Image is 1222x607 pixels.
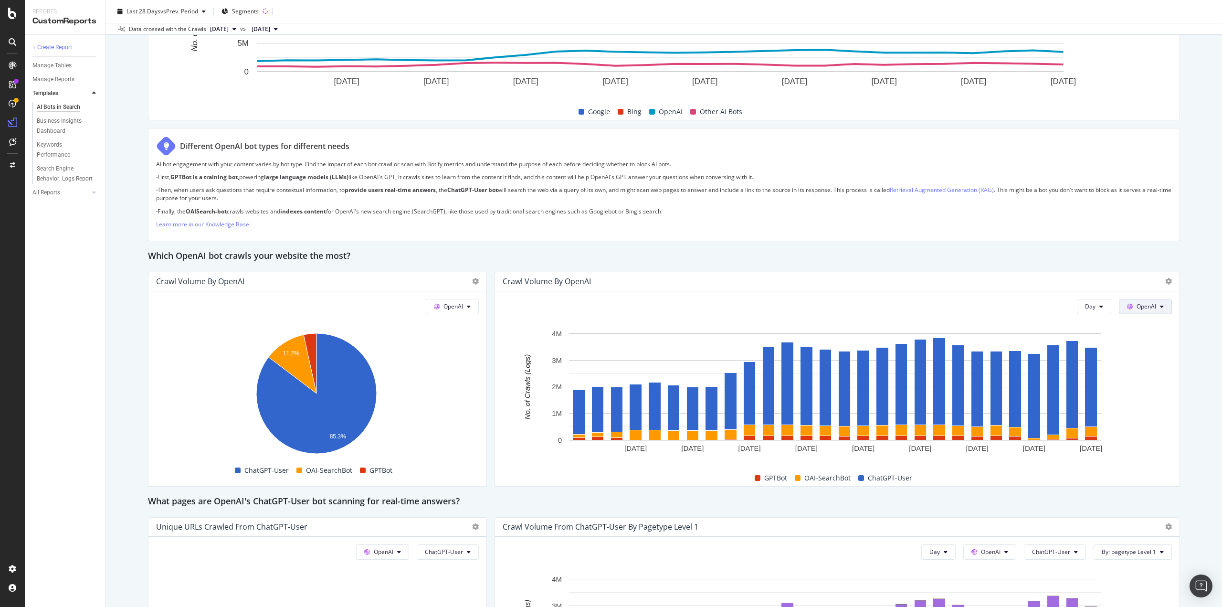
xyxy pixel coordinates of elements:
div: Templates [32,88,58,98]
span: OpenAI [981,548,1001,556]
text: [DATE] [681,444,704,452]
text: [DATE] [624,444,647,452]
span: vs Prev. Period [160,7,198,15]
div: Different OpenAI bot types for different needs [180,141,349,152]
button: Day [1077,299,1111,314]
span: OAI-SearchBot [306,465,352,476]
span: Last 28 Days [126,7,160,15]
text: [DATE] [1023,444,1045,452]
text: [DATE] [423,77,449,86]
div: Crawl Volume by OpenAI [503,277,591,286]
span: ChatGPT-User [244,465,289,476]
text: 85.3% [330,433,346,440]
div: Crawl Volume by OpenAI [156,277,244,286]
span: 2025 Sep. 8th [210,25,229,33]
text: [DATE] [738,444,761,452]
strong: · [156,173,158,181]
text: No. of Crawls (Logs) [523,354,531,420]
button: By: pagetype Level 1 [1094,544,1172,560]
a: Learn more in our Knowledge Base [156,220,249,228]
text: 11.2% [283,350,299,357]
strong: GPTBot is a training bot, [170,173,239,181]
button: Segments [218,4,263,19]
button: [DATE] [248,23,282,35]
button: OpenAI [1119,299,1172,314]
svg: A chart. [503,329,1167,462]
text: 3M [552,356,562,364]
strong: OAISearch-bot [186,207,227,215]
a: Keywords Performance [37,140,99,160]
span: OpenAI [443,302,463,310]
a: Search Engine Behavior: Logs Report [37,164,99,184]
a: All Reports [32,188,89,198]
span: By: pagetype Level 1 [1102,548,1156,556]
span: OpenAI [659,106,683,117]
strong: ChatGPT-User bot [447,186,498,194]
button: Day [921,544,956,560]
text: 4M [552,330,562,338]
span: Google [588,106,610,117]
span: vs [240,24,248,33]
text: [DATE] [782,77,808,86]
svg: A chart. [156,329,476,462]
span: Segments [232,7,259,15]
text: 4M [552,575,562,583]
span: Other AI Bots [700,106,742,117]
button: OpenAI [963,544,1016,560]
a: Templates [32,88,89,98]
div: Business Insights Dashboard [37,116,92,136]
strong: · [156,207,158,215]
span: Day [929,548,940,556]
button: [DATE] [206,23,240,35]
text: [DATE] [692,77,718,86]
text: [DATE] [513,77,539,86]
strong: · [156,186,158,194]
a: Retrieval Augmented Generation (RAG) [890,186,994,194]
text: [DATE] [961,77,987,86]
button: ChatGPT-User [1024,544,1086,560]
button: ChatGPT-User [417,544,479,560]
div: Manage Reports [32,75,74,85]
strong: large language models (LLMs) [264,173,348,181]
div: Crawl Volume by OpenAIDayOpenAIA chart.GPTBotOAI-SearchBotChatGPT-User [495,272,1180,487]
text: 0 [558,436,562,444]
span: GPTBot [369,465,392,476]
text: 0 [244,67,249,76]
a: Manage Reports [32,75,99,85]
div: Crawl Volume from ChatGPT-User by pagetype Level 1 [503,522,698,532]
div: Keywords Performance [37,140,90,160]
a: Business Insights Dashboard [37,116,99,136]
div: All Reports [32,188,60,198]
h2: Which OpenAI bot crawls your website the most? [148,249,350,264]
h2: What pages are OpenAI's ChatGPT-User bot scanning for real-time answers? [148,494,460,510]
div: + Create Report [32,43,72,53]
strong: indexes content [280,207,326,215]
div: Unique URLs Crawled from ChatGPT-User [156,522,307,532]
text: [DATE] [1080,444,1102,452]
text: [DATE] [852,444,874,452]
text: [DATE] [909,444,931,452]
div: CustomReports [32,16,98,27]
p: First, powering like OpenAI's GPT, it crawls sites to learn from the content it finds, and this c... [156,173,1172,181]
div: Search Engine Behavior: Logs Report [37,164,93,184]
strong: provide users real-time answers [345,186,436,194]
div: What pages are OpenAI's ChatGPT-User bot scanning for real-time answers? [148,494,1180,510]
span: ChatGPT-User [868,472,912,484]
span: OpenAI [374,548,393,556]
p: Then, when users ask questions that require contextual information, to , the will search the web ... [156,186,1172,202]
button: OpenAI [426,299,479,314]
div: Crawl Volume by OpenAIOpenAIA chart.ChatGPT-UserOAI-SearchBotGPTBot [148,272,487,487]
text: [DATE] [966,444,989,452]
span: OAI-SearchBot [804,472,851,484]
text: 1M [552,409,562,417]
button: OpenAI [356,544,409,560]
div: Which OpenAI bot crawls your website the most? [148,249,1180,264]
text: 5M [237,39,249,48]
span: Day [1085,302,1096,310]
a: + Create Report [32,43,99,53]
text: [DATE] [795,444,818,452]
span: 2025 Aug. 11th [252,25,270,33]
span: Bing [627,106,642,117]
div: Open Intercom Messenger [1190,575,1212,597]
